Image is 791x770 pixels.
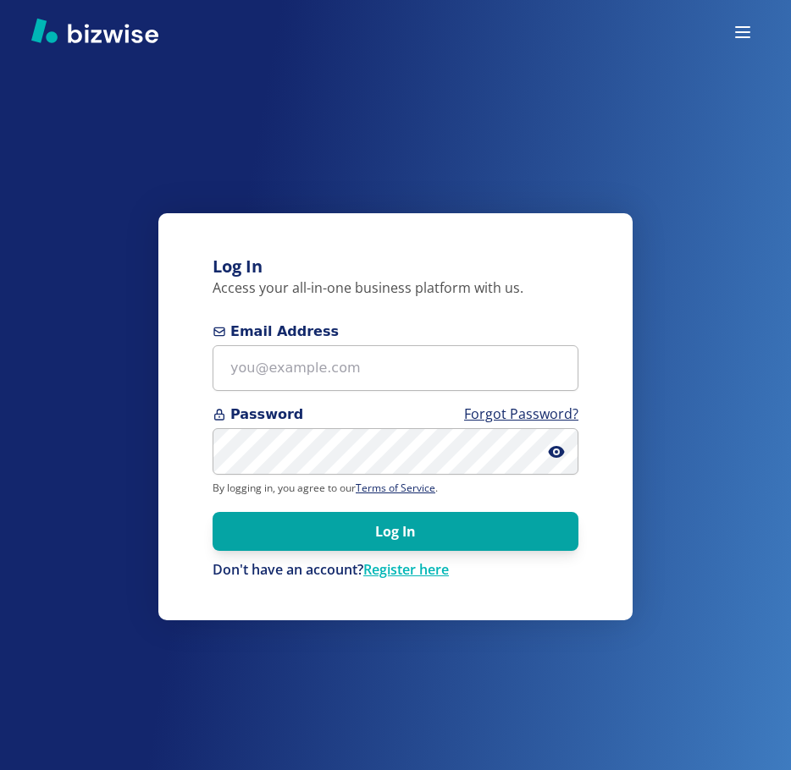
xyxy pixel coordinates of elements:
[213,561,578,580] p: Don't have an account?
[356,481,435,495] a: Terms of Service
[213,404,578,425] span: Password
[213,279,578,298] p: Access your all-in-one business platform with us.
[213,254,578,279] h3: Log In
[213,345,578,392] input: you@example.com
[213,481,578,495] p: By logging in, you agree to our .
[213,322,578,342] span: Email Address
[464,404,578,423] a: Forgot Password?
[213,512,578,551] button: Log In
[213,561,578,580] div: Don't have an account?Register here
[363,560,449,579] a: Register here
[31,18,158,43] img: Bizwise Logo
